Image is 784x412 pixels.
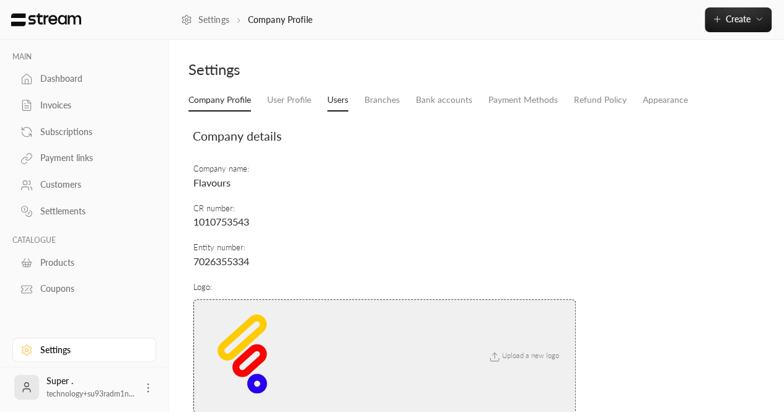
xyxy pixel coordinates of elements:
[416,89,472,111] a: Bank accounts
[193,129,281,143] span: Company details
[46,389,134,398] span: technology+su93radm1n...
[12,67,156,91] a: Dashboard
[188,89,251,112] a: Company Profile
[12,235,156,245] p: CATALOGUE
[12,173,156,197] a: Customers
[181,14,312,26] nav: breadcrumb
[705,7,772,32] button: Create
[193,177,231,188] span: Flavours
[40,283,141,295] div: Coupons
[643,89,688,111] a: Appearance
[40,178,141,191] div: Customers
[12,52,156,62] p: MAIN
[40,99,141,112] div: Invoices
[40,72,141,85] div: Dashboard
[40,152,141,164] div: Payment links
[46,375,134,400] div: Super .
[327,89,348,112] a: Users
[181,14,229,26] a: Settings
[40,205,141,217] div: Settlements
[12,120,156,144] a: Subscriptions
[12,94,156,118] a: Invoices
[12,277,156,301] a: Coupons
[12,250,156,274] a: Products
[193,216,249,227] span: 1010753543
[364,89,400,111] a: Branches
[193,196,576,235] td: CR number :
[481,351,565,359] span: Upload a new logo
[488,89,558,111] a: Payment Methods
[188,59,470,79] div: Settings
[10,13,82,27] img: Logo
[12,146,156,170] a: Payment links
[40,126,141,138] div: Subscriptions
[12,338,156,362] a: Settings
[248,14,312,26] p: Company Profile
[267,89,311,111] a: User Profile
[193,235,576,274] td: Entity number :
[12,199,156,224] a: Settlements
[204,310,297,403] img: company logo
[193,157,576,196] td: Company name :
[574,89,627,111] a: Refund Policy
[726,14,751,24] span: Create
[40,256,141,269] div: Products
[193,255,249,267] span: 7026355334
[40,344,141,356] div: Settings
